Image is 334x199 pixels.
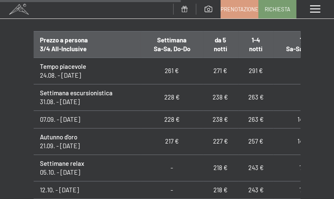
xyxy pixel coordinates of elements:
td: - [141,154,203,181]
td: 228 € [141,84,203,110]
th: da 5 notti [203,31,238,58]
th: Settimana Sa-Sa, Do-Do [141,31,203,58]
td: 238 € [203,84,238,110]
a: Richiesta [259,0,296,18]
td: 261 € [141,58,203,84]
span: Prenotazione [221,5,258,13]
td: 24.08. - [DATE] [34,58,141,84]
td: 07.09. - [DATE] [34,110,141,128]
td: 218 € [203,154,238,181]
th: Prezzo a persona 3/4 All-Inclusive [34,31,141,58]
span: Richiesta [265,5,290,13]
td: 271 € [203,58,238,84]
td: 263 € [238,84,274,110]
td: 257 € [238,128,274,154]
td: 263 € [238,110,274,128]
td: 291 € [238,58,274,84]
strong: Settimane relax [40,160,84,167]
td: 227 € [203,128,238,154]
td: 21.09. - [DATE] [34,128,141,154]
td: 238 € [203,110,238,128]
a: Prenotazione [221,0,258,18]
strong: Autunno d'oro [40,133,77,141]
th: 1-4 notti [238,31,274,58]
td: 217 € [141,128,203,154]
td: 218 € [203,181,238,199]
td: 05.10. - [DATE] [34,154,141,181]
strong: Settimana escursionistica [40,89,113,97]
td: 243 € [238,181,274,199]
td: 243 € [238,154,274,181]
td: - [141,181,203,199]
td: 12.10. - [DATE] [34,181,141,199]
strong: Tempo piacevole [40,63,86,70]
td: 31.08. - [DATE] [34,84,141,110]
td: 228 € [141,110,203,128]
